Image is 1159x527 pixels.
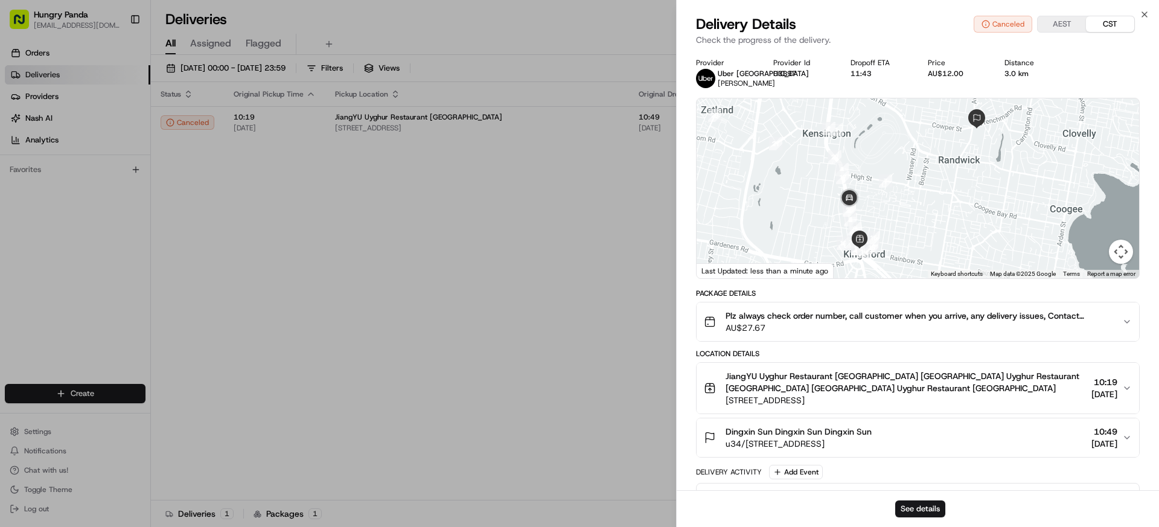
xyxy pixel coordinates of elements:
[1063,270,1080,277] a: Terms (opens in new tab)
[697,418,1139,457] button: Dingxin Sun Dingxin Sun Dingxin Sunu34/[STREET_ADDRESS]10:49[DATE]
[107,187,135,197] span: 8月19日
[928,69,986,78] div: AU$12.00
[851,58,908,68] div: Dropoff ETA
[928,58,986,68] div: Price
[1087,270,1135,277] a: Report a map error
[187,155,220,169] button: See all
[726,394,1087,406] span: [STREET_ADDRESS]
[726,370,1087,394] span: JiangYU Uyghur Restaurant [GEOGRAPHIC_DATA] [GEOGRAPHIC_DATA] Uyghur Restaurant [GEOGRAPHIC_DATA]...
[851,242,864,255] div: 13
[697,363,1139,414] button: JiangYU Uyghur Restaurant [GEOGRAPHIC_DATA] [GEOGRAPHIC_DATA] Uyghur Restaurant [GEOGRAPHIC_DATA]...
[822,122,835,135] div: 2
[12,157,81,167] div: Past conversations
[974,16,1032,33] button: Canceled
[697,263,834,278] div: Last Updated: less than a minute ago
[697,302,1139,341] button: Plz always check order number, call customer when you arrive, any delivery issues, Contact WhatsA...
[837,237,850,250] div: 10
[1086,16,1134,32] button: CST
[696,69,715,88] img: uber-new-logo.jpeg
[835,163,849,176] div: 3
[696,349,1140,359] div: Location Details
[851,69,908,78] div: 11:43
[846,235,859,249] div: 11
[7,265,97,287] a: 📗Knowledge Base
[828,150,841,164] div: 22
[1091,438,1117,450] span: [DATE]
[12,176,31,195] img: Bea Lacdao
[696,467,762,477] div: Delivery Activity
[1091,388,1117,400] span: [DATE]
[836,171,849,184] div: 17
[773,69,797,78] button: 03B97
[726,438,872,450] span: u34/[STREET_ADDRESS]
[769,137,782,150] div: 21
[31,78,199,91] input: Clear
[769,465,823,479] button: Add Event
[114,270,194,282] span: API Documentation
[1004,69,1062,78] div: 3.0 km
[24,188,34,197] img: 1736555255976-a54dd68f-1ca7-489b-9aae-adbdc363a1c4
[895,500,945,517] button: See details
[1038,16,1086,32] button: AEST
[773,58,831,68] div: Provider Id
[848,222,861,235] div: 9
[700,263,739,278] img: Google
[25,115,47,137] img: 1753817452368-0c19585d-7be3-40d9-9a41-2dc781b3d1eb
[40,220,44,229] span: •
[12,12,36,36] img: Nash
[696,58,754,68] div: Provider
[696,34,1140,46] p: Check the progress of the delivery.
[100,187,104,197] span: •
[865,241,878,254] div: 15
[85,299,146,308] a: Powered byPylon
[696,14,796,34] span: Delivery Details
[12,48,220,68] p: Welcome 👋
[830,123,843,136] div: 1
[102,271,112,281] div: 💻
[879,174,892,188] div: 7
[205,119,220,133] button: Start new chat
[931,270,983,278] button: Keyboard shortcuts
[54,115,198,127] div: Start new chat
[718,78,775,88] span: [PERSON_NAME]
[867,231,880,244] div: 16
[990,270,1056,277] span: Map data ©2025 Google
[37,187,98,197] span: [PERSON_NAME]
[708,109,721,122] div: 20
[718,69,809,78] span: Uber [GEOGRAPHIC_DATA]
[700,263,739,278] a: Open this area in Google Maps (opens a new window)
[54,127,166,137] div: We're available if you need us!
[97,265,199,287] a: 💻API Documentation
[46,220,75,229] span: 8月15日
[24,270,92,282] span: Knowledge Base
[696,289,1140,298] div: Package Details
[726,322,1113,334] span: AU$27.67
[1004,58,1062,68] div: Distance
[12,271,22,281] div: 📗
[857,245,870,258] div: 14
[726,426,872,438] span: Dingxin Sun Dingxin Sun Dingxin Sun
[12,115,34,137] img: 1736555255976-a54dd68f-1ca7-489b-9aae-adbdc363a1c4
[1091,376,1117,388] span: 10:19
[120,299,146,308] span: Pylon
[1091,426,1117,438] span: 10:49
[1109,240,1133,264] button: Map camera controls
[726,310,1113,322] span: Plz always check order number, call customer when you arrive, any delivery issues, Contact WhatsA...
[844,213,857,226] div: 8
